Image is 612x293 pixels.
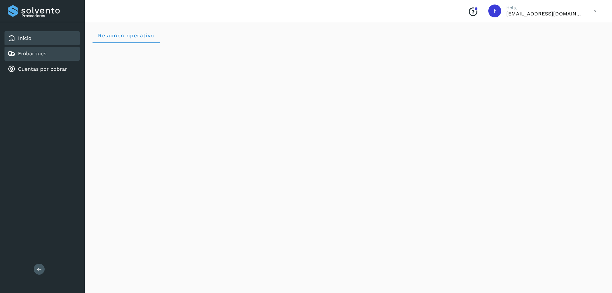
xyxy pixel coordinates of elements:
[18,66,67,72] a: Cuentas por cobrar
[18,35,31,41] a: Inicio
[4,47,80,61] div: Embarques
[506,11,583,17] p: facturacion@salgofreight.com
[18,50,46,57] a: Embarques
[22,14,77,18] p: Proveedores
[4,31,80,45] div: Inicio
[98,32,155,39] span: Resumen operativo
[506,5,583,11] p: Hola,
[4,62,80,76] div: Cuentas por cobrar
